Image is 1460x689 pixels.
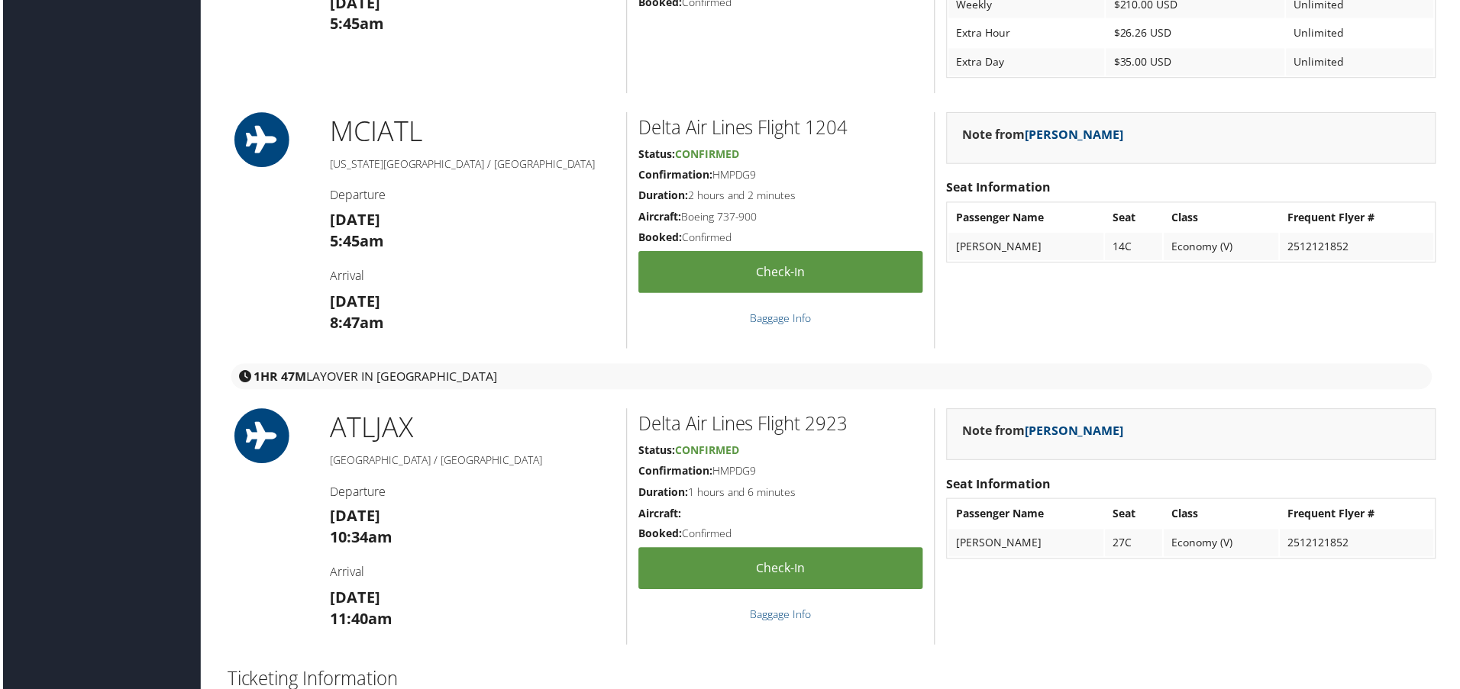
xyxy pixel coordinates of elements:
[1166,532,1281,559] td: Economy (V)
[1026,424,1126,441] a: [PERSON_NAME]
[964,127,1126,143] strong: Note from
[1283,205,1437,233] th: Frequent Flyer #
[950,20,1106,47] td: Extra Hour
[751,610,812,624] a: Baggage Info
[638,211,924,226] h5: Boeing 737-900
[1289,20,1437,47] td: Unlimited
[328,188,615,204] h4: Departure
[950,234,1106,262] td: [PERSON_NAME]
[638,168,924,183] h5: HMPDG9
[1283,532,1437,559] td: 2512121852
[950,503,1106,530] th: Passenger Name
[1107,205,1164,233] th: Seat
[229,365,1436,391] div: layover in [GEOGRAPHIC_DATA]
[328,508,379,529] strong: [DATE]
[1289,49,1437,76] td: Unlimited
[638,445,675,459] strong: Status:
[1107,503,1164,530] th: Seat
[1166,234,1281,262] td: Economy (V)
[638,529,682,543] strong: Booked:
[948,478,1052,494] strong: Seat Information
[252,370,305,387] strong: 1HR 47M
[675,445,739,459] span: Confirmed
[1166,205,1281,233] th: Class
[638,413,924,439] h2: Delta Air Lines Flight 2923
[751,312,812,327] a: Baggage Info
[948,180,1052,197] strong: Seat Information
[328,292,379,313] strong: [DATE]
[638,231,924,246] h5: Confirmed
[328,455,615,470] h5: [GEOGRAPHIC_DATA] / [GEOGRAPHIC_DATA]
[638,147,675,162] strong: Status:
[328,157,615,172] h5: [US_STATE][GEOGRAPHIC_DATA] / [GEOGRAPHIC_DATA]
[638,115,924,141] h2: Delta Air Lines Flight 1204
[328,113,615,151] h1: MCI ATL
[328,411,615,449] h1: ATL JAX
[1107,234,1164,262] td: 14C
[638,465,924,481] h5: HMPDG9
[638,189,688,204] strong: Duration:
[1026,127,1126,143] a: [PERSON_NAME]
[328,590,379,610] strong: [DATE]
[638,465,712,480] strong: Confirmation:
[638,529,924,544] h5: Confirmed
[328,566,615,583] h4: Arrival
[328,485,615,502] h4: Departure
[638,487,924,502] h5: 1 hours and 6 minutes
[328,211,379,231] strong: [DATE]
[328,314,383,334] strong: 8:47am
[638,253,924,295] a: Check-in
[638,211,681,225] strong: Aircraft:
[638,508,681,523] strong: Aircraft:
[328,14,383,34] strong: 5:45am
[1107,532,1164,559] td: 27C
[950,205,1106,233] th: Passenger Name
[328,611,391,632] strong: 11:40am
[638,550,924,592] a: Check-in
[638,168,712,182] strong: Confirmation:
[675,147,739,162] span: Confirmed
[1108,20,1287,47] td: $26.26 USD
[950,532,1106,559] td: [PERSON_NAME]
[328,530,391,550] strong: 10:34am
[638,487,688,501] strong: Duration:
[1283,503,1437,530] th: Frequent Flyer #
[1283,234,1437,262] td: 2512121852
[964,424,1126,441] strong: Note from
[950,49,1106,76] td: Extra Day
[1166,503,1281,530] th: Class
[328,232,383,253] strong: 5:45am
[638,231,682,246] strong: Booked:
[328,269,615,285] h4: Arrival
[1108,49,1287,76] td: $35.00 USD
[638,189,924,204] h5: 2 hours and 2 minutes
